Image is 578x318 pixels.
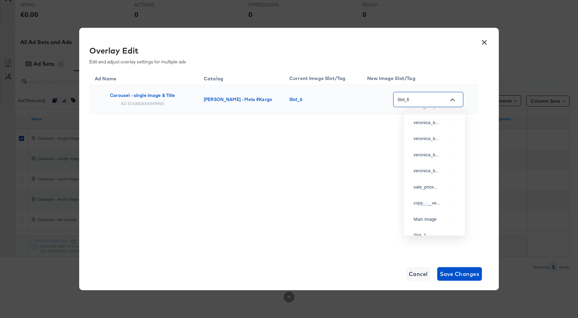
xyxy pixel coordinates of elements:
span: Ad Name [95,76,125,82]
div: veronica_b... [414,119,452,126]
div: Slot_6 [289,97,354,102]
div: Slot_1 [414,232,452,239]
th: Current Image Slot/Tag [284,70,362,85]
div: Overlay Edit [89,45,473,56]
div: AD ID: 6843654949965 [121,101,164,106]
div: veronica_b... [414,135,452,142]
button: Save Changes [437,267,482,281]
button: Close [447,95,458,105]
th: New Image Slot/Tag [362,70,479,85]
div: [PERSON_NAME] - Meta #Kargo [204,97,276,102]
div: Edit and adjust overlay settings for multiple ads [89,45,473,65]
div: veronica_b... [414,167,452,174]
div: sale_price... [414,184,452,191]
div: Main image [414,216,452,223]
span: Cancel [409,269,428,279]
div: copy_-__ve... [414,200,452,206]
button: Cancel [406,267,430,281]
span: Save Changes [440,269,480,279]
div: Carousel - single image & Title [110,93,175,98]
button: × [478,35,490,47]
div: veronica_b... [414,152,452,158]
span: Catalog [204,76,232,82]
